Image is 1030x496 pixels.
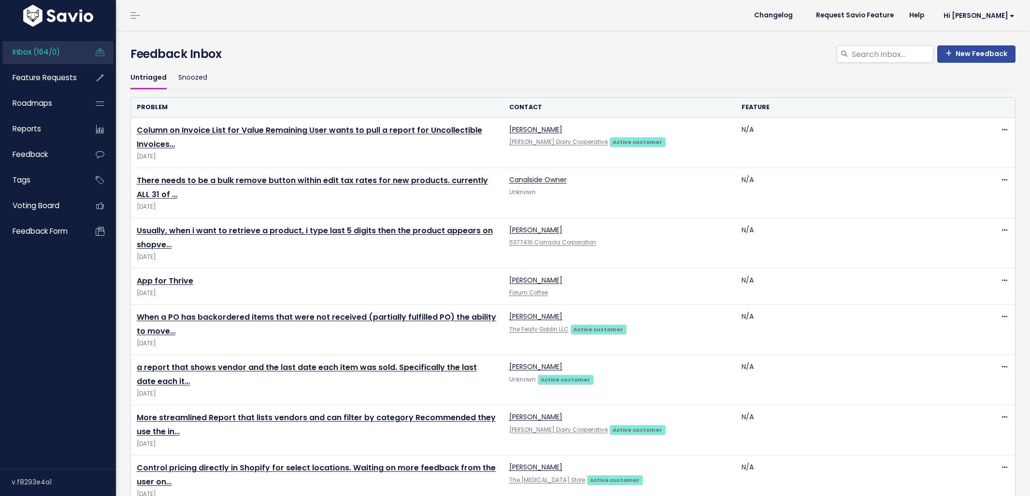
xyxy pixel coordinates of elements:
div: v.f8293e4a1 [12,469,116,495]
span: [DATE] [137,288,498,298]
td: N/A [736,218,969,269]
h4: Feedback Inbox [130,45,1016,63]
a: New Feedback [937,45,1016,63]
a: The Feisty Goblin LLC [509,326,569,333]
a: Untriaged [130,67,167,89]
strong: Active customer [590,476,640,484]
strong: Active customer [613,138,662,146]
a: Active customer [610,425,666,434]
a: More streamlined Report that lists vendors and can filter by category Recommended they use the in… [137,412,496,437]
a: [PERSON_NAME] [509,125,562,134]
a: Help [901,8,932,23]
strong: Active customer [613,426,662,434]
a: There needs to be a bulk remove button within edit tax rates for new products. currently ALL 31 of … [137,175,488,200]
a: Roadmaps [2,92,80,114]
a: Column on Invoice List for Value Remaining User wants to pull a report for Uncollectible Invoices… [137,125,482,150]
span: [DATE] [137,252,498,262]
a: Usually, when i want to retrieve a product, i type last 5 digits then the product appears on shopve… [137,225,493,250]
span: Unknown [509,376,536,383]
span: Reports [13,124,41,134]
a: [PERSON_NAME] [509,312,562,321]
a: Active customer [587,475,643,484]
a: [PERSON_NAME] [509,412,562,422]
a: Feature Requests [2,67,80,89]
a: [PERSON_NAME] [509,225,562,235]
span: Voting Board [13,200,59,211]
td: N/A [736,305,969,355]
a: Tags [2,169,80,191]
a: Canalside Owner [509,175,567,184]
td: N/A [736,355,969,405]
td: N/A [736,405,969,455]
ul: Filter feature requests [130,67,1016,89]
a: Control pricing directly in Shopify for select locations. Waiting on more feedback from the user on… [137,462,496,487]
strong: Active customer [573,326,623,333]
input: Search inbox... [851,45,933,63]
a: Request Savio Feature [808,8,901,23]
a: [PERSON_NAME] Dairy Cooperative [509,426,608,434]
a: Hi [PERSON_NAME] [932,8,1022,23]
a: The [MEDICAL_DATA] Store [509,476,585,484]
a: 6377416 Canada Corporation [509,239,596,246]
span: Changelog [754,12,793,19]
span: [DATE] [137,152,498,162]
td: N/A [736,168,969,218]
span: Feedback form [13,226,68,236]
a: When a PO has backordered items that were not received (partially fulfilled PO) the ability to move… [137,312,496,337]
th: Problem [131,98,503,117]
a: Inbox (164/0) [2,41,80,63]
th: Contact [503,98,736,117]
a: [PERSON_NAME] Dairy Cooperative [509,138,608,146]
a: Active customer [571,324,627,334]
a: a report that shows vendor and the last date each item was sold. Specifically the last date each it… [137,362,477,387]
span: Hi [PERSON_NAME] [944,12,1015,19]
a: [PERSON_NAME] [509,462,562,472]
span: Feedback [13,149,48,159]
a: Active customer [538,374,594,384]
img: logo-white.9d6f32f41409.svg [21,5,96,27]
a: Forum Coffee [509,289,548,297]
a: App for Thrive [137,275,193,286]
span: [DATE] [137,439,498,449]
span: Unknown [509,188,536,196]
a: Snoozed [178,67,207,89]
strong: Active customer [541,376,590,383]
td: N/A [736,269,969,305]
a: Active customer [610,137,666,146]
span: [DATE] [137,389,498,399]
a: Feedback [2,143,80,166]
span: Feature Requests [13,72,77,83]
td: N/A [736,118,969,168]
a: [PERSON_NAME] [509,362,562,371]
a: Feedback form [2,220,80,242]
span: Roadmaps [13,98,52,108]
span: Tags [13,175,30,185]
span: Inbox (164/0) [13,47,60,57]
a: Voting Board [2,195,80,217]
a: Reports [2,118,80,140]
span: [DATE] [137,202,498,212]
span: [DATE] [137,339,498,349]
a: [PERSON_NAME] [509,275,562,285]
th: Feature [736,98,969,117]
